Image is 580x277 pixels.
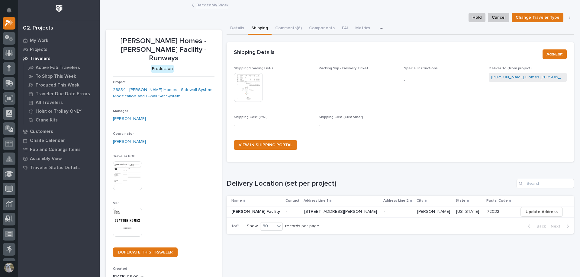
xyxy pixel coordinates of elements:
p: 72032 [487,208,501,214]
p: Assembly View [30,156,62,162]
p: Name [231,197,242,204]
a: 26834 - [PERSON_NAME] Homes - Sidewall System Modification and P-Wall Set System [113,87,214,99]
p: Contact [285,197,299,204]
p: [PERSON_NAME] [417,208,451,214]
p: Hoist or Trolley ONLY [36,109,82,114]
span: Next [551,224,564,229]
span: Deliver To (from project) [489,67,532,70]
p: Onsite Calendar [30,138,65,143]
a: Active Fab Travelers [23,63,100,72]
p: Active Fab Travelers [36,65,80,71]
tr: [PERSON_NAME] Facility[PERSON_NAME] Facility -[STREET_ADDRESS][PERSON_NAME][STREET_ADDRESS][PERSO... [227,206,574,217]
p: Projects [30,47,47,52]
p: Address Line 1 [304,197,328,204]
p: City [417,197,423,204]
p: [PERSON_NAME] Homes - [PERSON_NAME] Facility - Runways [113,37,214,63]
a: Hoist or Trolley ONLY [23,107,100,115]
button: Next [548,224,574,229]
p: Traveler Due Date Errors [36,91,90,97]
p: Traveler Status Details [30,165,80,171]
p: Travelers [30,56,50,61]
p: My Work [30,38,48,43]
p: Customers [30,129,53,134]
p: To Shop This Week [36,74,76,79]
p: [PERSON_NAME] Facility [231,208,281,214]
span: Shipping Cost (Customer) [319,115,363,119]
span: Cancel [492,14,505,21]
span: Created [113,267,127,271]
button: Comments (6) [272,22,305,35]
button: FAI [338,22,352,35]
a: Traveler Due Date Errors [23,90,100,98]
img: Workspace Logo [53,3,65,14]
span: Coordinator [113,132,134,136]
h2: Shipping Details [234,49,275,56]
a: [PERSON_NAME] Homes [PERSON_NAME] Facility [491,74,564,80]
div: 02. Projects [23,25,53,32]
span: Update Address [526,208,558,216]
p: - [404,77,482,83]
p: - [234,122,312,128]
button: Details [227,22,248,35]
span: Traveler PDF [113,155,135,158]
p: Produced This Week [36,83,79,88]
button: Shipping [248,22,272,35]
button: Add/Edit [543,49,567,59]
button: Notifications [3,4,15,16]
p: Crane Kits [36,118,58,123]
h1: Delivery Location (set per project) [227,179,514,188]
a: Fab and Coatings Items [18,145,100,154]
a: Travelers [18,54,100,63]
p: Show [247,224,258,229]
a: To Shop This Week [23,72,100,80]
a: Projects [18,45,100,54]
div: 30 [260,223,275,229]
button: Cancel [488,13,509,22]
a: All Travelers [23,98,100,107]
p: - [384,208,386,214]
span: Shipping Cost (PWI) [234,115,268,119]
input: Search [517,179,574,188]
a: Customers [18,127,100,136]
span: Packing Slip / Delivery Ticket [319,67,368,70]
span: Back [533,224,546,229]
a: [PERSON_NAME] [113,116,146,122]
p: Postal Code [486,197,508,204]
button: Change Traveler Type [512,13,563,22]
span: DUPLICATE THIS TRAVELER [118,250,173,254]
a: Produced This Week [23,81,100,89]
a: Back toMy Work [196,1,228,8]
a: [PERSON_NAME] [113,139,146,145]
span: Project [113,80,126,84]
p: - [319,122,397,128]
span: VIP [113,201,119,205]
span: Hold [472,14,482,21]
button: Back [523,224,548,229]
div: Notifications [8,7,15,17]
p: Address Line 2 [383,197,409,204]
a: Traveler Status Details [18,163,100,172]
p: - [286,209,299,214]
button: Hold [469,13,485,22]
a: Assembly View [18,154,100,163]
p: [STREET_ADDRESS][PERSON_NAME] [304,208,378,214]
button: Components [305,22,338,35]
p: [US_STATE] [456,208,480,214]
a: Crane Kits [23,116,100,124]
p: - [319,73,397,79]
a: DUPLICATE THIS TRAVELER [113,247,178,257]
p: All Travelers [36,100,63,105]
a: Onsite Calendar [18,136,100,145]
button: users-avatar [3,261,15,274]
p: records per page [285,224,319,229]
span: Manager [113,109,128,113]
div: Production [151,65,174,73]
span: Special Instructions [404,67,438,70]
span: VIEW IN SHIPPING PORTAL [239,143,292,147]
a: VIEW IN SHIPPING PORTAL [234,140,297,150]
button: Update Address [520,207,563,217]
span: Change Traveler Type [516,14,559,21]
p: Fab and Coatings Items [30,147,81,153]
p: State [456,197,466,204]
